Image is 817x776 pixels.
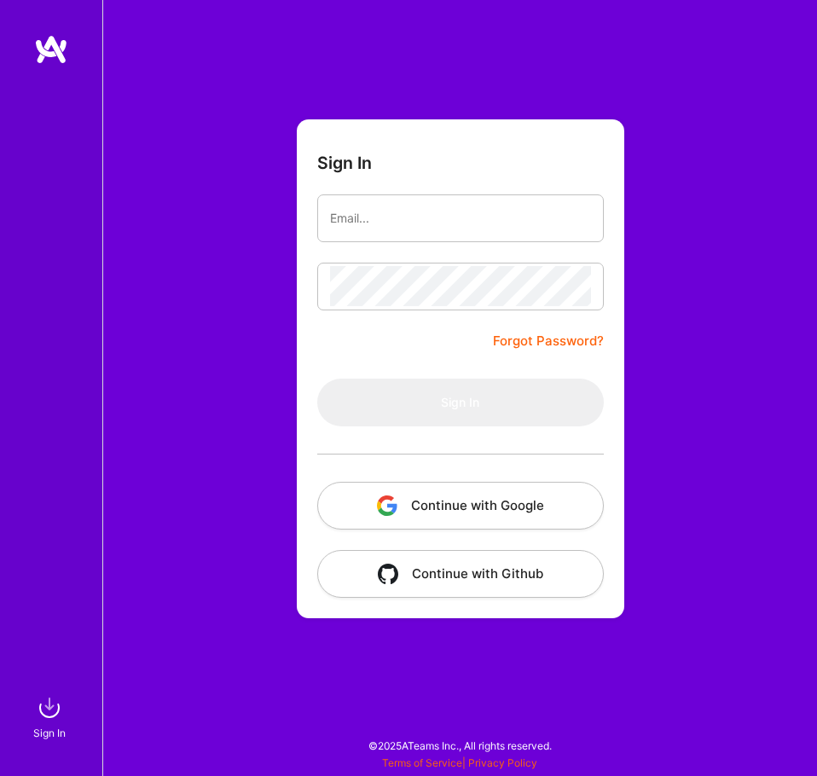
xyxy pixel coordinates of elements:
[33,725,66,742] div: Sign In
[493,331,604,351] a: Forgot Password?
[317,153,372,174] h3: Sign In
[382,756,537,769] span: |
[32,691,67,725] img: sign in
[317,482,604,530] button: Continue with Google
[317,550,604,598] button: Continue with Github
[377,495,397,516] img: icon
[468,756,537,769] a: Privacy Policy
[317,379,604,426] button: Sign In
[378,564,398,584] img: icon
[34,34,68,65] img: logo
[102,725,817,767] div: © 2025 ATeams Inc., All rights reserved.
[330,198,591,239] input: Email...
[382,756,462,769] a: Terms of Service
[36,691,67,742] a: sign inSign In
